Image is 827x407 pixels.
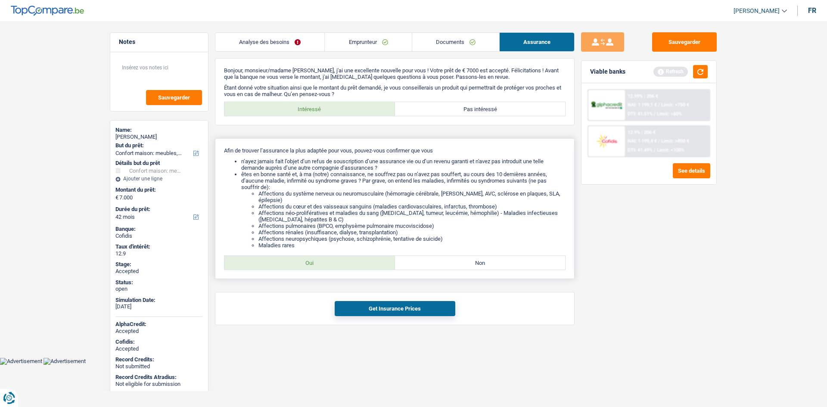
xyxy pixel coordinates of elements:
[115,328,203,335] div: Accepted
[115,176,203,182] div: Ajouter une ligne
[628,147,653,153] span: DTI: 41.49%
[657,111,682,117] span: Limit: <60%
[658,102,660,108] span: /
[628,138,657,144] span: NAI: 1 199,4 €
[115,381,203,388] div: Not eligible for submission
[727,4,787,18] a: [PERSON_NAME]
[241,171,566,249] li: êtes en bonne santé et, à ma (notre) connaissance, ne souffrez pas ou n’avez pas souffert, au cou...
[657,147,684,153] span: Limit: <100%
[115,142,201,149] label: But du prêt:
[224,102,395,116] label: Intéressé
[158,95,190,100] span: Sauvegarder
[115,250,203,257] div: 12.9
[591,100,622,110] img: AlphaCredit
[115,243,203,250] div: Taux d'intérêt:
[591,133,622,149] img: Cofidis
[241,158,566,171] li: n’ayez jamais fait l’objet d’un refus de souscription d’une assurance vie ou d’un revenu garanti ...
[628,93,658,99] div: 12.99% | 206 €
[395,102,566,116] label: Pas intéressé
[661,102,689,108] span: Limit: >750 €
[258,190,566,203] li: Affections du système nerveux ou neuromusculaire (hémorragie cérébrale, [PERSON_NAME], AVC, sclér...
[115,206,201,213] label: Durée du prêt:
[115,127,203,134] div: Name:
[654,111,656,117] span: /
[628,102,657,108] span: NAI: 1 199,1 €
[115,233,203,239] div: Cofidis
[115,363,203,370] div: Not submitted
[44,358,86,365] img: Advertisement
[654,147,656,153] span: /
[628,111,653,117] span: DTI: 41.51%
[258,210,566,223] li: Affections néo-prolifératives et maladies du sang ([MEDICAL_DATA], tumeur, leucémie, hémophilie) ...
[115,356,203,363] div: Record Credits:
[115,268,203,275] div: Accepted
[115,134,203,140] div: [PERSON_NAME]
[628,130,656,135] div: 12.9% | 206 €
[395,256,566,270] label: Non
[673,163,710,178] button: See details
[115,226,203,233] div: Banque:
[258,236,566,242] li: Affections neuropsychiques (psychose, schizophrénie, tentative de suicide)
[658,138,660,144] span: /
[653,67,688,76] div: Refresh
[115,194,118,201] span: €
[119,38,199,46] h5: Notes
[224,147,566,154] p: Afin de trouver l’assurance la plus adaptée pour vous, pouvez-vous confirmer que vous
[115,303,203,310] div: [DATE]
[115,286,203,292] div: open
[115,374,203,381] div: Record Credits Atradius:
[115,261,203,268] div: Stage:
[258,203,566,210] li: Affections du cœur et des vaisseaux sanguins (maladies cardiovasculaires, infarctus, thrombose)
[325,33,411,51] a: Emprunteur
[652,32,717,52] button: Sauvegarder
[500,33,574,51] a: Assurance
[335,301,455,316] button: Get Insurance Prices
[224,84,566,97] p: Étant donné votre situation ainsi que le montant du prêt demandé, je vous conseillerais un produi...
[590,68,625,75] div: Viable banks
[11,6,84,16] img: TopCompare Logo
[115,279,203,286] div: Status:
[115,186,201,193] label: Montant du prêt:
[115,321,203,328] div: AlphaCredit:
[146,90,202,105] button: Sauvegarder
[224,67,566,80] p: Bonjour, monsieur/madame [PERSON_NAME], j'ai une excellente nouvelle pour vous ! Votre prêt de € ...
[258,242,566,249] li: Maladies rares
[115,160,203,167] div: Détails but du prêt
[412,33,499,51] a: Documents
[258,223,566,229] li: Affections pulmonaires (BPCO, emphysème pulmonaire mucoviscidose)
[258,229,566,236] li: Affections rénales (insuffisance, dialyse, transplantation)
[115,345,203,352] div: Accepted
[734,7,780,15] span: [PERSON_NAME]
[808,6,816,15] div: fr
[115,339,203,345] div: Cofidis:
[215,33,324,51] a: Analyse des besoins
[224,256,395,270] label: Oui
[661,138,689,144] span: Limit: >800 €
[115,297,203,304] div: Simulation Date:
